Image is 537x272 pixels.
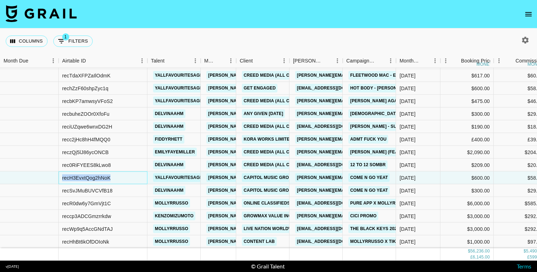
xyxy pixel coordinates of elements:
[420,56,430,66] button: Sort
[62,212,111,219] div: reccp3ADCGmzrrkdw
[62,174,110,181] div: recH3EvxtQog2hNoK
[400,174,416,181] div: Aug '25
[62,97,113,104] div: recbKP7amwsyVFoS2
[440,223,494,235] div: $3,000.00
[521,7,536,21] button: open drawer
[153,97,221,105] a: yallfavouritesagittarius
[440,82,494,95] div: $600.00
[400,225,416,232] div: Aug '25
[242,109,285,118] a: Any given [DATE]
[6,5,77,22] img: Grail Talent
[348,109,450,118] a: [DEMOGRAPHIC_DATA] - Thinkin About You
[440,235,494,248] div: $1,000.00
[348,97,440,105] a: [PERSON_NAME] again... - Victory Lap
[279,55,289,66] button: Menu
[348,122,424,131] a: [PERSON_NAME] - Sugar Dxddy
[346,54,375,68] div: Campaign (Type)
[242,97,316,105] a: Creed Media (All Campaigns)
[494,55,504,66] button: Menu
[206,199,359,208] a: [PERSON_NAME][EMAIL_ADDRESS][PERSON_NAME][DOMAIN_NAME]
[242,122,316,131] a: Creed Media (All Campaigns)
[295,224,375,233] a: [EMAIL_ADDRESS][DOMAIN_NAME]
[348,173,390,182] a: COME N GO Yeat
[206,224,359,233] a: [PERSON_NAME][EMAIL_ADDRESS][PERSON_NAME][DOMAIN_NAME]
[348,148,493,157] a: [PERSON_NAME] (feat. [PERSON_NAME]) - [GEOGRAPHIC_DATA]
[400,97,416,104] div: Aug '25
[440,146,494,159] div: $2,090.00
[151,54,164,68] div: Talent
[62,161,111,168] div: rec0RiFYEES8kLwo8
[62,225,113,232] div: recWp9q5AccGNdTAJ
[164,56,174,66] button: Sort
[468,248,470,254] div: $
[295,135,411,144] a: [PERSON_NAME][EMAIL_ADDRESS][DOMAIN_NAME]
[477,62,493,66] div: money
[206,122,359,131] a: [PERSON_NAME][EMAIL_ADDRESS][PERSON_NAME][DOMAIN_NAME]
[527,254,530,260] div: £
[400,161,416,168] div: Aug '25
[153,212,195,221] a: kenzomizumoto
[400,54,420,68] div: Month Due
[295,173,411,182] a: [PERSON_NAME][EMAIL_ADDRESS][DOMAIN_NAME]
[440,108,494,120] div: $300.00
[440,197,494,210] div: $6,000.00
[59,54,147,68] div: Airtable ID
[396,54,440,68] div: Month Due
[4,54,28,68] div: Month Due
[242,161,316,169] a: Creed Media (All Campaigns)
[147,54,201,68] div: Talent
[348,212,378,221] a: CiCi Promo
[375,56,385,66] button: Sort
[6,264,19,269] div: v [DATE]
[62,187,113,194] div: recSvJMuBUVCVfB18
[153,84,221,93] a: yallfavouritesagittarius
[48,55,59,66] button: Menu
[348,237,442,246] a: mollyrrusso x TikTok UGC Campaign
[440,55,451,66] button: Menu
[322,56,332,66] button: Sort
[206,97,359,105] a: [PERSON_NAME][EMAIL_ADDRESS][PERSON_NAME][DOMAIN_NAME]
[242,84,277,93] a: Get Engaged
[153,71,221,80] a: yallfavouritesagittarius
[461,54,492,68] div: Booking Price
[440,69,494,82] div: $617.00
[6,36,48,47] button: Select columns
[62,110,109,117] div: recbuheZOOr0XfoFu
[295,84,375,93] a: [EMAIL_ADDRESS][DOMAIN_NAME]
[295,71,447,80] a: [PERSON_NAME][EMAIL_ADDRESS][PERSON_NAME][DOMAIN_NAME]
[295,148,411,157] a: [PERSON_NAME][EMAIL_ADDRESS][DOMAIN_NAME]
[242,237,277,246] a: Content Lab
[153,161,185,169] a: delvinaahm
[400,212,416,219] div: Aug '25
[153,186,185,195] a: delvinaahm
[505,56,515,66] button: Sort
[440,120,494,133] div: $190.00
[62,200,111,207] div: recR0dw6y7GmVjt1C
[295,186,411,195] a: [PERSON_NAME][EMAIL_ADDRESS][DOMAIN_NAME]
[440,159,494,172] div: $209.00
[206,148,359,157] a: [PERSON_NAME][EMAIL_ADDRESS][PERSON_NAME][DOMAIN_NAME]
[242,71,316,80] a: Creed Media (All Campaigns)
[295,122,375,131] a: [EMAIL_ADDRESS][DOMAIN_NAME]
[348,224,401,233] a: The Black Keys 2025
[242,212,293,221] a: GrowMax Value Inc
[206,237,359,246] a: [PERSON_NAME][EMAIL_ADDRESS][PERSON_NAME][DOMAIN_NAME]
[524,248,526,254] div: $
[348,84,415,93] a: HOT BODY - [PERSON_NAME]
[62,123,112,130] div: reciUZqwe6wnxDG2H
[242,135,294,144] a: KORA WORKS LIMITED
[201,54,236,68] div: Manager
[440,210,494,223] div: $3,000.00
[137,55,147,66] button: Menu
[206,109,359,118] a: [PERSON_NAME][EMAIL_ADDRESS][PERSON_NAME][DOMAIN_NAME]
[206,84,359,93] a: [PERSON_NAME][EMAIL_ADDRESS][PERSON_NAME][DOMAIN_NAME]
[348,199,413,208] a: Pure App x mollyrrusso
[242,224,313,233] a: Live Nation Worldwide, Inc.
[53,36,93,47] button: Show filters
[190,55,201,66] button: Menu
[470,248,490,254] div: 56,236.00
[295,109,411,118] a: [PERSON_NAME][EMAIL_ADDRESS][DOMAIN_NAME]
[62,148,109,156] div: reczQj5lJ86ycONCB
[400,238,416,245] div: Aug '25
[62,72,110,79] div: recTdaXFPZaIlOdmK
